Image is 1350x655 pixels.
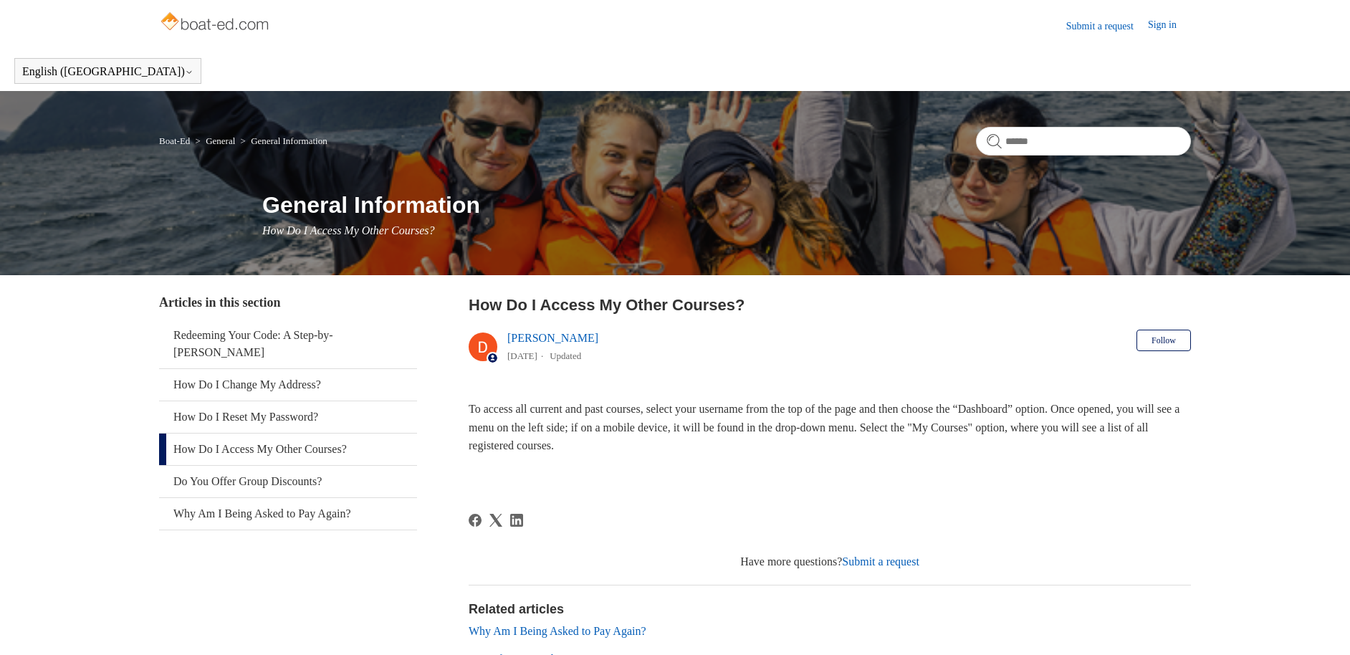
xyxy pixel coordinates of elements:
[159,135,190,146] a: Boat-Ed
[469,514,482,527] svg: Share this page on Facebook
[1066,19,1148,34] a: Submit a request
[159,295,280,310] span: Articles in this section
[206,135,235,146] a: General
[159,9,273,37] img: Boat-Ed Help Center home page
[510,514,523,527] a: LinkedIn
[159,466,417,497] a: Do You Offer Group Discounts?
[1136,330,1191,351] button: Follow Article
[159,135,193,146] li: Boat-Ed
[469,553,1191,570] div: Have more questions?
[159,320,417,368] a: Redeeming Your Code: A Step-by-[PERSON_NAME]
[469,293,1191,317] h2: How Do I Access My Other Courses?
[469,403,1179,451] span: To access all current and past courses, select your username from the top of the page and then ch...
[489,514,502,527] svg: Share this page on X Corp
[469,514,482,527] a: Facebook
[976,127,1191,156] input: Search
[159,401,417,433] a: How Do I Reset My Password?
[159,369,417,401] a: How Do I Change My Address?
[469,625,646,637] a: Why Am I Being Asked to Pay Again?
[507,350,537,361] time: 03/01/2024, 12:24
[262,224,435,236] span: How Do I Access My Other Courses?
[193,135,238,146] li: General
[507,332,598,344] a: [PERSON_NAME]
[550,350,581,361] li: Updated
[842,555,919,568] a: Submit a request
[510,514,523,527] svg: Share this page on LinkedIn
[251,135,327,146] a: General Information
[1148,17,1191,34] a: Sign in
[159,498,417,530] a: Why Am I Being Asked to Pay Again?
[238,135,327,146] li: General Information
[469,600,1191,619] h2: Related articles
[262,188,1191,222] h1: General Information
[159,434,417,465] a: How Do I Access My Other Courses?
[489,514,502,527] a: X Corp
[22,65,193,78] button: English ([GEOGRAPHIC_DATA])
